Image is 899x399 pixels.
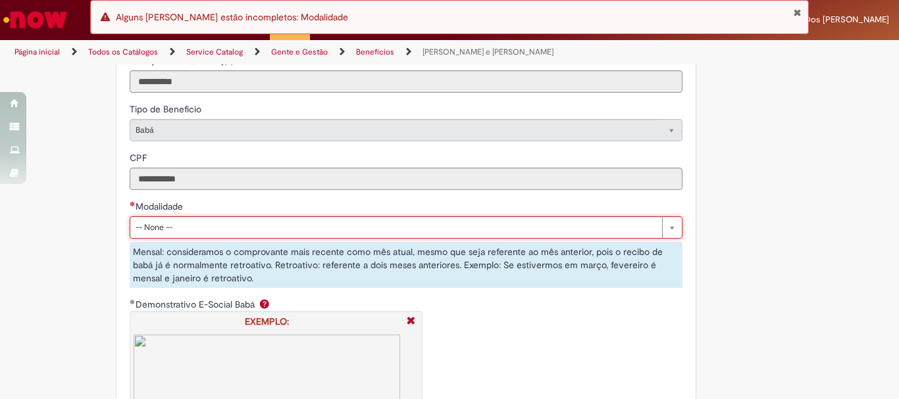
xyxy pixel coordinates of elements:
span: [PERSON_NAME] Dos [PERSON_NAME] [736,14,889,25]
span: EXEMPLO: [245,316,289,327]
span: -- None -- [136,217,655,238]
span: Babá [136,120,655,141]
input: CPF [130,168,682,190]
a: [PERSON_NAME] e [PERSON_NAME] [423,47,553,57]
span: Somente leitura - Tipo de Benefício [130,103,204,115]
span: Somente leitura - CPF [130,152,149,164]
span: Necessários [130,201,136,206]
a: Gente e Gestão [271,47,328,57]
div: Mensal: consideramos o comprovante mais recente como mês atual, mesmo que seja referente ao mês a... [130,242,682,288]
a: Página inicial [14,47,60,57]
a: Todos os Catálogos [88,47,158,57]
span: Ajuda para Demonstrativo E-Social Babá [257,298,272,309]
label: Somente leitura - Tipo de Benefício [130,103,204,116]
img: ServiceNow [1,7,69,33]
input: Data Nascimento Filho(a) 05 February 2025 Wednesday [130,70,682,93]
span: Obrigatório Preenchido [130,299,136,304]
label: Somente leitura - CPF [130,151,149,164]
ul: Trilhas de página [10,40,590,64]
i: Fechar More information Por question_demonstrativo_de_salario_da_baba [403,315,419,329]
span: Alguns [PERSON_NAME] estão incompletos: Modalidade [116,11,348,23]
span: Demonstrativo E-Social Babá [136,298,257,310]
a: Benefícios [356,47,394,57]
a: Service Catalog [186,47,243,57]
span: Modalidade [136,200,186,212]
button: Fechar Notificação [793,7,802,18]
